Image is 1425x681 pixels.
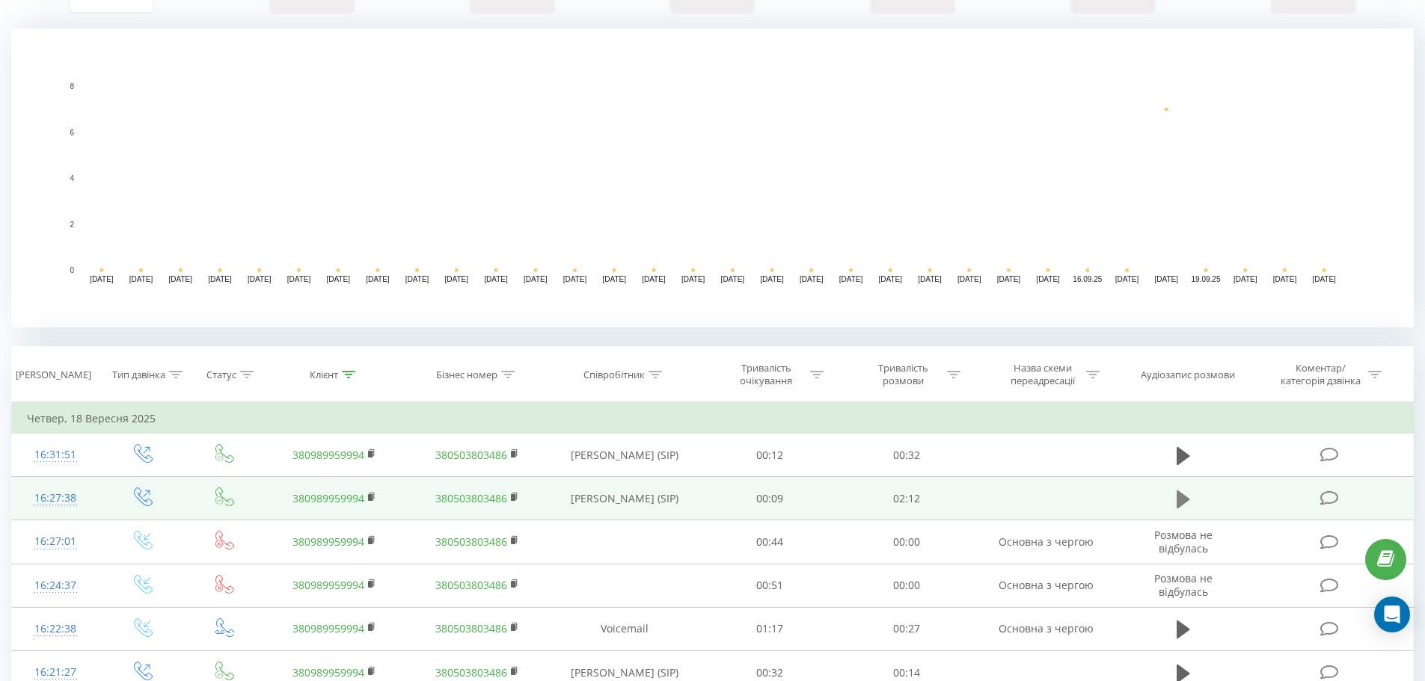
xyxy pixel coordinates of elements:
div: Аудіозапис розмови [1141,369,1235,381]
text: 2 [70,221,74,229]
div: Співробітник [583,369,645,381]
text: 8 [70,82,74,90]
text: [DATE] [129,275,153,283]
text: [DATE] [484,275,508,283]
text: [DATE] [1115,275,1139,283]
text: [DATE] [1234,275,1257,283]
text: [DATE] [524,275,548,283]
a: 380503803486 [435,534,507,549]
text: [DATE] [405,275,429,283]
td: [PERSON_NAME] (SIP) [548,477,702,520]
a: 380503803486 [435,491,507,505]
td: Voicemail [548,607,702,650]
td: 01:17 [702,607,839,650]
div: Тривалість розмови [863,362,943,387]
td: 00:00 [839,564,975,607]
a: 380503803486 [435,578,507,592]
text: [DATE] [445,275,469,283]
a: 380503803486 [435,621,507,635]
text: [DATE] [957,275,981,283]
text: [DATE] [208,275,232,283]
a: 380503803486 [435,665,507,680]
span: Розмова не відбулась [1154,528,1213,555]
text: [DATE] [997,275,1021,283]
text: 0 [70,266,74,274]
td: 00:12 [702,434,839,477]
div: Тривалість очікування [726,362,806,387]
text: [DATE] [602,275,626,283]
td: Основна з чергою [975,607,1117,650]
td: 00:27 [839,607,975,650]
div: 16:24:37 [27,571,85,600]
text: [DATE] [721,275,745,283]
div: Open Intercom Messenger [1374,597,1410,632]
a: 380989959994 [292,448,364,462]
td: Основна з чергою [975,520,1117,564]
span: Розмова не відбулась [1154,571,1213,599]
text: [DATE] [839,275,863,283]
div: Назва схеми переадресації [1002,362,1082,387]
div: 16:27:01 [27,527,85,556]
div: 16:27:38 [27,484,85,513]
text: [DATE] [366,275,390,283]
text: [DATE] [248,275,272,283]
text: [DATE] [1036,275,1060,283]
text: [DATE] [169,275,193,283]
div: 16:31:51 [27,440,85,469]
a: 380503803486 [435,448,507,462]
text: 19.09.25 [1192,275,1221,283]
text: [DATE] [287,275,311,283]
a: 380989959994 [292,578,364,592]
text: [DATE] [800,275,824,283]
text: [DATE] [918,275,942,283]
div: Тип дзвінка [112,369,165,381]
div: [PERSON_NAME] [16,369,91,381]
td: Четвер, 18 Вересня 2025 [12,404,1414,434]
text: [DATE] [563,275,587,283]
td: 00:44 [702,520,839,564]
a: 380989959994 [292,534,364,549]
td: [PERSON_NAME] (SIP) [548,434,702,477]
svg: A chart. [11,28,1414,327]
text: [DATE] [326,275,350,283]
div: Бізнес номер [436,369,497,381]
a: 380989959994 [292,621,364,635]
a: 380989959994 [292,665,364,680]
div: 16:22:38 [27,614,85,644]
div: Статус [206,369,236,381]
text: [DATE] [1273,275,1297,283]
text: [DATE] [1155,275,1179,283]
text: [DATE] [878,275,902,283]
td: 00:32 [839,434,975,477]
text: [DATE] [760,275,784,283]
td: 00:09 [702,477,839,520]
td: 00:00 [839,520,975,564]
td: 00:51 [702,564,839,607]
text: 16.09.25 [1073,275,1102,283]
a: 380989959994 [292,491,364,505]
td: 02:12 [839,477,975,520]
text: 4 [70,174,74,182]
text: [DATE] [642,275,666,283]
text: 6 [70,129,74,137]
text: [DATE] [90,275,114,283]
text: [DATE] [1312,275,1336,283]
div: Коментар/категорія дзвінка [1277,362,1364,387]
div: Клієнт [310,369,338,381]
td: Основна з чергою [975,564,1117,607]
text: [DATE] [681,275,705,283]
